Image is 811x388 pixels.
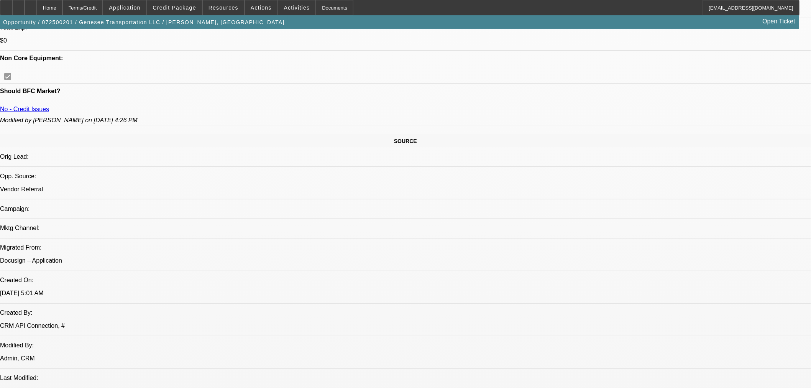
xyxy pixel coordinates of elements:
[203,0,244,15] button: Resources
[760,15,798,28] a: Open Ticket
[394,138,417,144] span: SOURCE
[3,19,285,25] span: Opportunity / 072500201 / Genesee Transportation LLC / [PERSON_NAME], [GEOGRAPHIC_DATA]
[153,5,196,11] span: Credit Package
[251,5,272,11] span: Actions
[208,5,238,11] span: Resources
[109,5,140,11] span: Application
[103,0,146,15] button: Application
[284,5,310,11] span: Activities
[278,0,316,15] button: Activities
[147,0,202,15] button: Credit Package
[245,0,277,15] button: Actions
